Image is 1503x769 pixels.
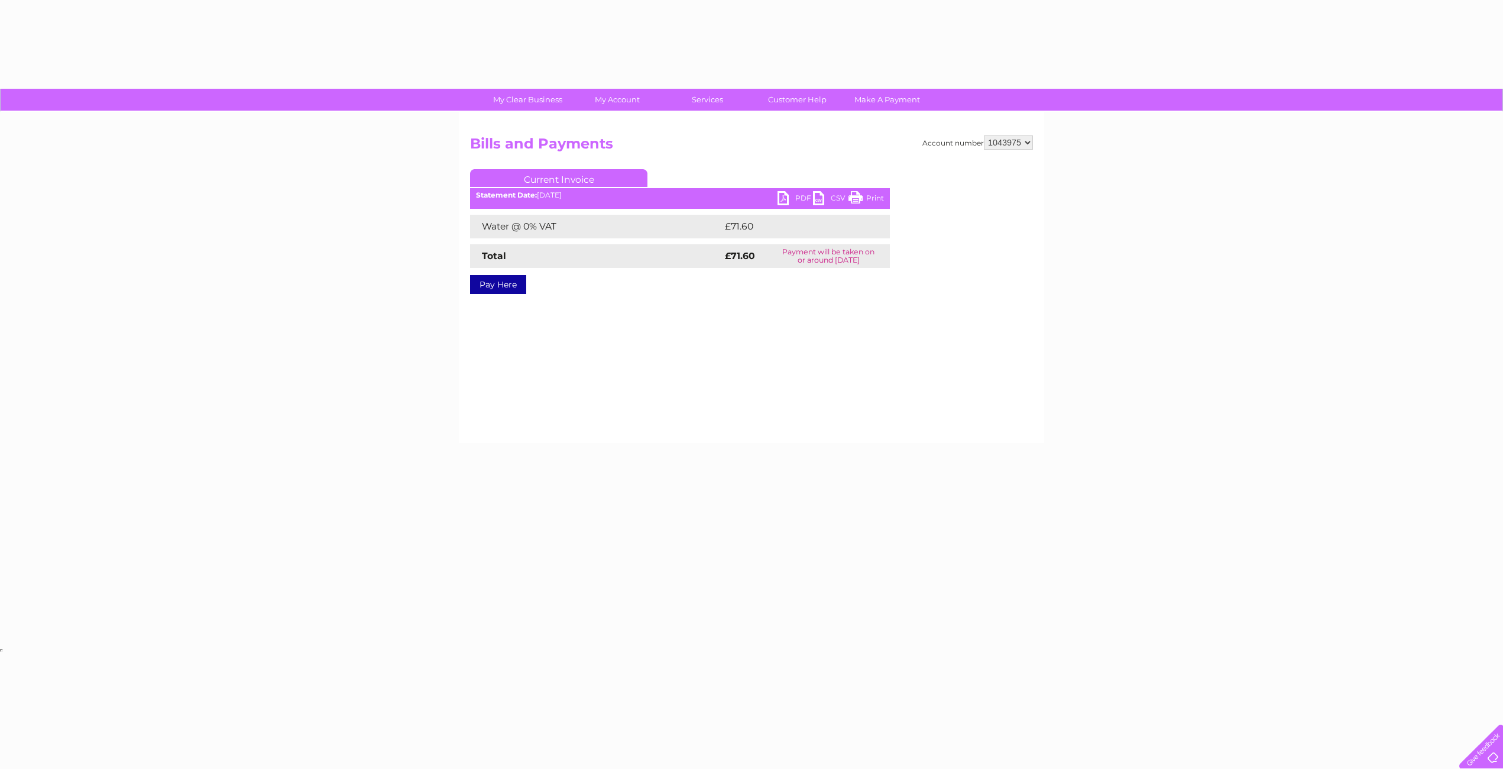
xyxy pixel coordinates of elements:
b: Statement Date: [476,190,537,199]
td: Water @ 0% VAT [470,215,722,238]
h2: Bills and Payments [470,135,1033,158]
strong: Total [482,250,506,261]
td: £71.60 [722,215,865,238]
a: Print [848,191,884,208]
a: Pay Here [470,275,526,294]
a: Make A Payment [838,89,936,111]
strong: £71.60 [725,250,755,261]
div: Account number [922,135,1033,150]
div: [DATE] [470,191,890,199]
a: Current Invoice [470,169,647,187]
a: My Clear Business [479,89,576,111]
a: Services [659,89,756,111]
a: My Account [569,89,666,111]
a: CSV [813,191,848,208]
td: Payment will be taken on or around [DATE] [767,244,890,268]
a: PDF [778,191,813,208]
a: Customer Help [749,89,846,111]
